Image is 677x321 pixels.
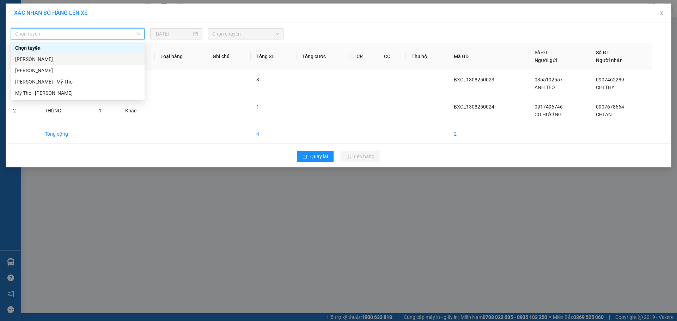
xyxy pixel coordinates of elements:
[6,45,16,53] span: DĐ:
[251,43,296,70] th: Tổng SL
[67,6,84,13] span: Nhận:
[297,43,351,70] th: Tổng cước
[15,29,140,39] span: Chọn tuyến
[11,65,145,76] div: Hồ Chí Minh - Cao Lãnh
[7,70,39,97] td: 1
[11,54,145,65] div: Cao Lãnh - Hồ Chí Minh
[15,44,140,52] div: Chọn tuyến
[303,154,307,160] span: rollback
[6,23,62,31] div: CÔ HƯƠNG
[351,43,378,70] th: CR
[15,67,140,74] div: [PERSON_NAME]
[535,112,562,117] span: CÔ HƯƠNG
[251,124,296,144] td: 4
[310,153,328,160] span: Quay lại
[6,6,62,23] div: BX [PERSON_NAME]
[535,85,555,90] span: ANH TÈO
[454,77,494,82] span: BXCL1308250023
[7,43,39,70] th: STT
[11,42,145,54] div: Chọn tuyến
[15,78,140,86] div: [PERSON_NAME] - Mỹ Tho
[120,97,155,124] td: Khác
[15,89,140,97] div: Mỹ Tho - [PERSON_NAME]
[448,124,529,144] td: 2
[535,104,563,110] span: 0917496746
[67,6,139,22] div: [GEOGRAPHIC_DATA]
[448,43,529,70] th: Mã GD
[659,10,664,16] span: close
[378,43,406,70] th: CC
[14,10,87,16] span: XÁC NHẬN SỐ HÀNG LÊN XE
[67,30,139,40] div: 0907678664
[11,76,145,87] div: Cao Lãnh - Mỹ Tho
[6,7,17,14] span: Gửi:
[15,55,140,63] div: [PERSON_NAME]
[154,30,192,38] input: 13/08/2025
[596,85,614,90] span: CHỊ THY
[7,97,39,124] td: 2
[39,97,93,124] td: THÙNG
[535,77,563,82] span: 0355192557
[11,87,145,99] div: Mỹ Tho - Cao Lãnh
[212,29,279,39] span: Chọn chuyến
[99,108,102,113] span: 1
[297,151,334,162] button: rollbackQuay lại
[652,4,671,23] button: Close
[535,57,557,63] span: Người gửi
[596,77,624,82] span: 0907462289
[406,43,448,70] th: Thu hộ
[6,31,62,41] div: 0917496746
[67,22,139,30] div: CHỊ AN
[535,50,548,55] span: Số ĐT
[596,112,612,117] span: CHỊ AN
[454,104,494,110] span: BXCL1308250024
[596,50,609,55] span: Số ĐT
[39,124,93,144] td: Tổng cộng
[341,151,380,162] button: uploadLên hàng
[207,43,251,70] th: Ghi chú
[596,104,624,110] span: 0907678664
[155,43,207,70] th: Loại hàng
[256,77,259,82] span: 3
[6,41,47,78] span: VỰA XOÀI HƯƠNG
[596,57,623,63] span: Người nhận
[256,104,259,110] span: 1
